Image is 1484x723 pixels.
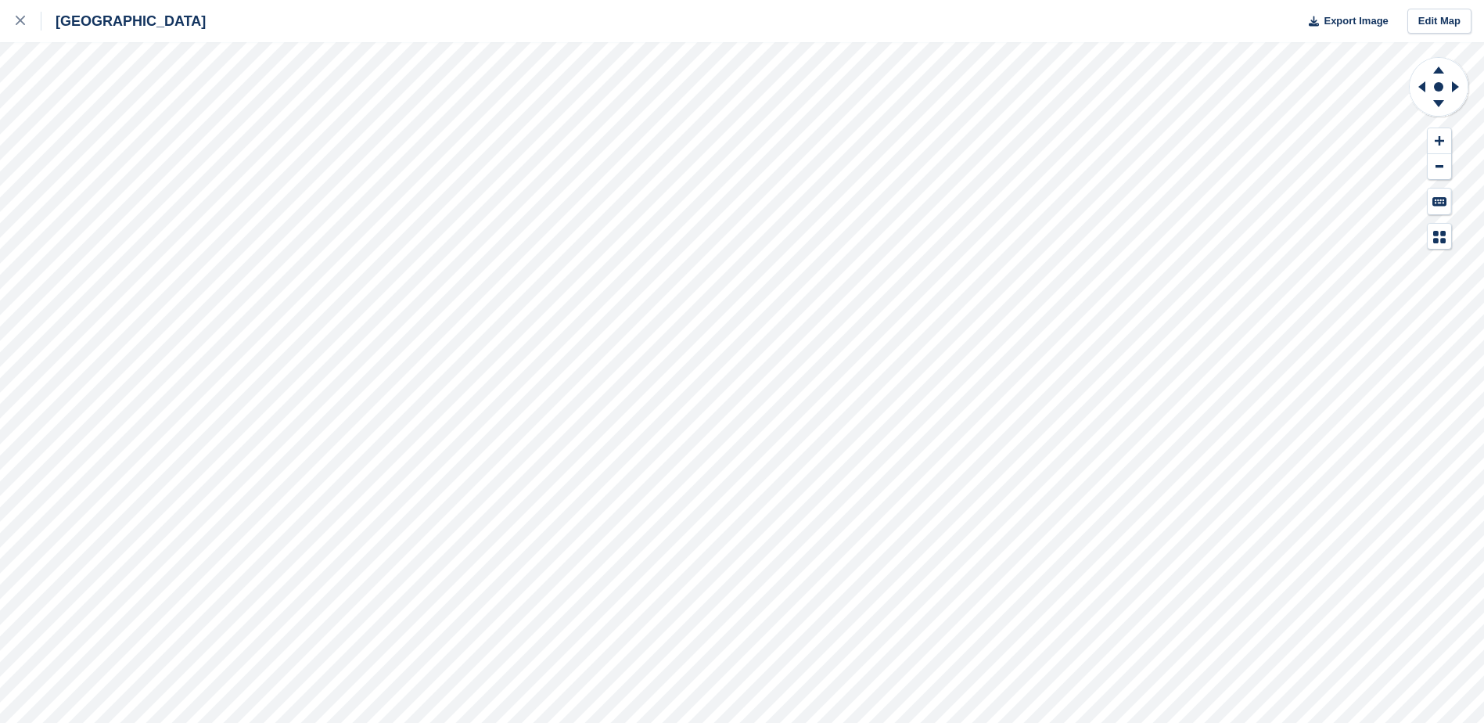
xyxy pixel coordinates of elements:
button: Zoom In [1428,128,1451,154]
a: Edit Map [1407,9,1471,34]
button: Map Legend [1428,224,1451,250]
div: [GEOGRAPHIC_DATA] [41,12,206,31]
button: Zoom Out [1428,154,1451,180]
span: Export Image [1324,13,1388,29]
button: Export Image [1299,9,1389,34]
button: Keyboard Shortcuts [1428,189,1451,214]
